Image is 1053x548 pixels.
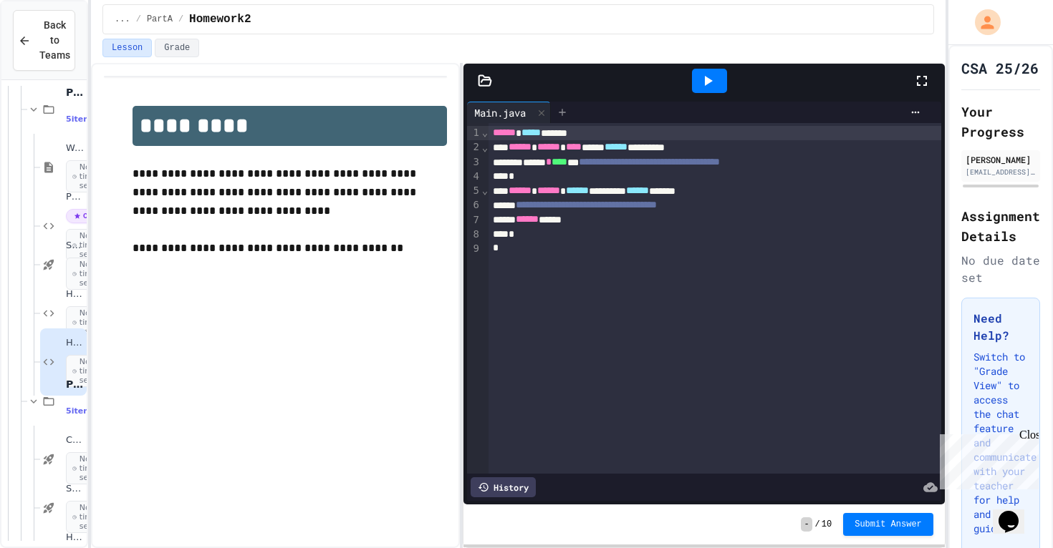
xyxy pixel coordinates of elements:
[993,491,1039,534] iframe: chat widget
[102,39,152,57] button: Lesson
[481,142,489,153] span: Fold line
[467,242,481,256] div: 9
[66,258,108,290] span: No time set
[467,198,481,212] div: 6
[467,227,481,242] div: 8
[66,306,108,339] span: No time set
[961,102,1040,142] h2: Your Progress
[66,378,84,391] span: PartB
[973,310,1028,344] h3: Need Help?
[934,429,1039,489] iframe: chat widget
[481,127,489,138] span: Fold line
[843,513,933,536] button: Submit Answer
[66,483,84,495] span: String Objects: Concatenation, Literals, and More
[66,452,108,485] span: No time set
[960,6,1004,39] div: My Account
[961,58,1039,78] h1: CSA 25/26
[467,213,481,227] div: 7
[855,519,922,530] span: Submit Answer
[66,86,84,99] span: PartA
[961,206,1040,246] h2: Assignment Details
[115,14,130,25] span: ...
[66,406,96,416] span: 5 items
[189,11,251,28] span: Homework2
[66,501,108,534] span: No time set
[471,477,536,497] div: History
[467,155,481,170] div: 3
[66,288,84,300] span: Homework1
[966,167,1036,177] div: [EMAIL_ADDRESS][DOMAIN_NAME]
[66,114,96,124] span: 5 items
[467,105,533,120] div: Main.java
[467,102,551,123] div: Main.java
[467,140,481,155] div: 2
[13,10,75,71] button: Back to Teams
[136,14,141,25] span: /
[66,209,119,223] span: Optional
[66,142,84,155] span: WarmupA
[66,434,84,446] span: Calling Instance Methods - Topic 1.14
[801,517,812,532] span: -
[178,14,183,25] span: /
[39,18,70,63] span: Back to Teams
[66,355,108,388] span: No time set
[961,252,1040,286] div: No due date set
[966,153,1036,166] div: [PERSON_NAME]
[66,191,84,203] span: Practice
[66,160,108,193] span: No time set
[155,39,199,57] button: Grade
[467,126,481,140] div: 1
[481,185,489,196] span: Fold line
[822,519,832,530] span: 10
[815,519,820,530] span: /
[66,532,84,544] span: Homework3
[467,170,481,184] div: 4
[147,14,173,25] span: PartA
[6,6,99,91] div: Chat with us now!Close
[467,184,481,198] div: 5
[66,337,84,349] span: Homework2
[973,350,1028,536] p: Switch to "Grade View" to access the chat feature and communicate with your teacher for help and ...
[66,240,84,252] span: String Methods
